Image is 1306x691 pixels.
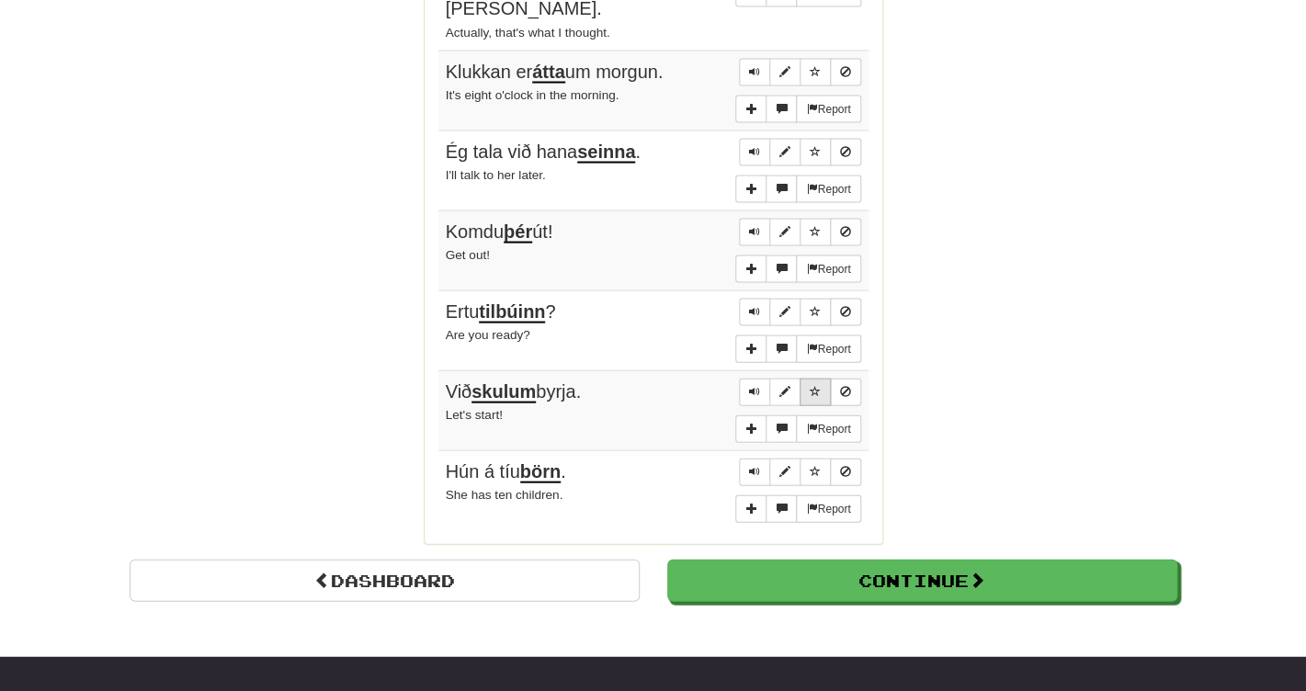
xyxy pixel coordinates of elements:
[735,334,860,362] div: More sentence controls
[769,58,801,85] button: Edit sentence
[769,138,801,165] button: Edit sentence
[796,334,860,362] button: Report
[739,58,770,85] button: Play sentence audio
[471,380,536,402] u: skulum
[796,175,860,202] button: Report
[735,414,860,442] div: More sentence controls
[735,175,860,202] div: More sentence controls
[739,298,861,325] div: Sentence controls
[735,95,860,122] div: More sentence controls
[739,138,861,165] div: Sentence controls
[830,458,861,485] button: Toggle ignore
[800,58,831,85] button: Toggle favorite
[735,175,767,202] button: Add sentence to collection
[130,559,640,601] a: Dashboard
[446,25,610,39] small: Actually, that's what I thought.
[800,458,831,485] button: Toggle favorite
[735,95,767,122] button: Add sentence to collection
[446,300,556,323] span: Ertu ?
[769,378,801,405] button: Edit sentence
[769,298,801,325] button: Edit sentence
[446,460,566,482] span: Hún á tíu .
[769,218,801,245] button: Edit sentence
[739,378,770,405] button: Play sentence audio
[739,458,770,485] button: Play sentence audio
[739,58,861,85] div: Sentence controls
[830,378,861,405] button: Toggle ignore
[735,494,767,522] button: Add sentence to collection
[796,95,860,122] button: Report
[479,300,545,323] u: tilbúinn
[796,494,860,522] button: Report
[830,298,861,325] button: Toggle ignore
[520,460,561,482] u: börn
[446,61,664,83] span: Klukkan er um morgun.
[735,334,767,362] button: Add sentence to collection
[800,298,831,325] button: Toggle favorite
[739,138,770,165] button: Play sentence audio
[446,327,530,341] small: Are you ready?
[830,58,861,85] button: Toggle ignore
[796,414,860,442] button: Report
[739,378,861,405] div: Sentence controls
[739,218,770,245] button: Play sentence audio
[532,61,565,83] u: átta
[735,414,767,442] button: Add sentence to collection
[446,407,503,421] small: Let's start!
[796,255,860,282] button: Report
[800,378,831,405] button: Toggle favorite
[446,87,619,101] small: It's eight o'clock in the morning.
[830,138,861,165] button: Toggle ignore
[446,380,581,402] span: Við byrja.
[800,138,831,165] button: Toggle favorite
[446,247,490,261] small: Get out!
[830,218,861,245] button: Toggle ignore
[739,298,770,325] button: Play sentence audio
[769,458,801,485] button: Edit sentence
[446,141,641,163] span: Ég tala við hana .
[735,494,860,522] div: More sentence controls
[739,458,861,485] div: Sentence controls
[739,218,861,245] div: Sentence controls
[446,167,546,181] small: I'll talk to her later.
[800,218,831,245] button: Toggle favorite
[577,141,635,163] u: seinna
[735,255,860,282] div: More sentence controls
[504,221,532,243] u: þér
[735,255,767,282] button: Add sentence to collection
[446,487,563,501] small: She has ten children.
[667,559,1177,601] button: Continue
[446,221,553,243] span: Komdu út!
